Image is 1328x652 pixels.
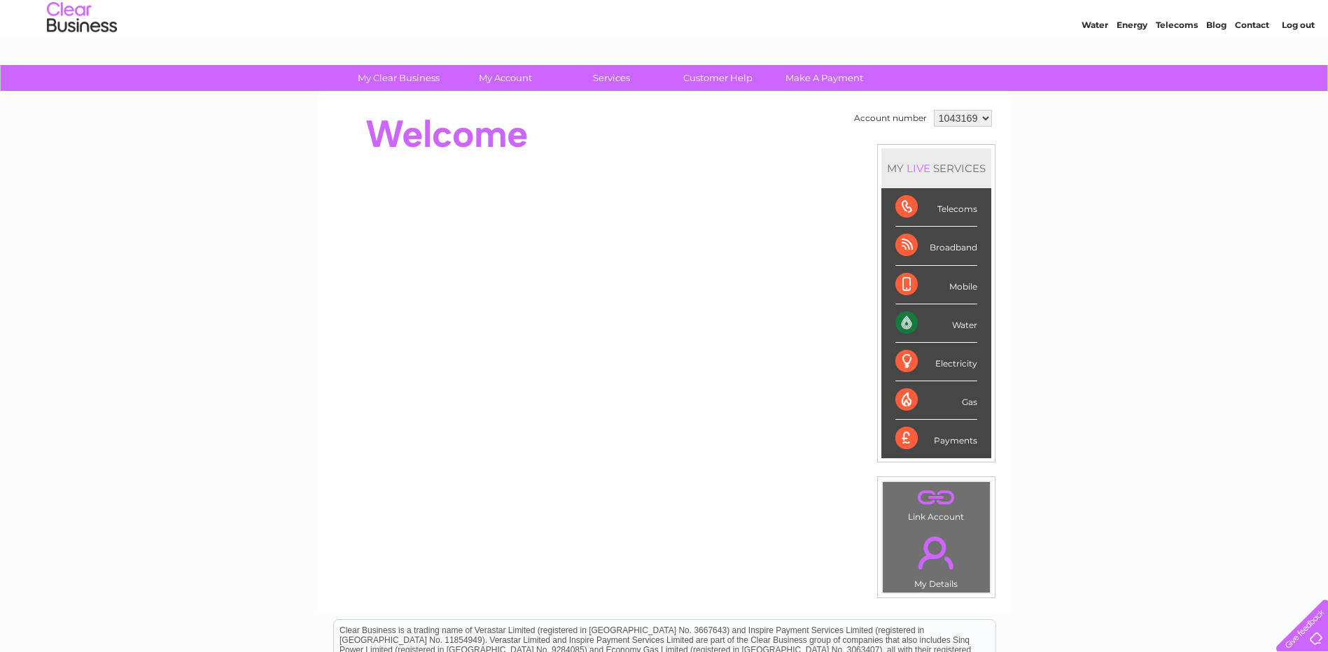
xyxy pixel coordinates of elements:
[1206,59,1226,70] a: Blog
[46,36,118,79] img: logo.png
[1235,59,1269,70] a: Contact
[554,65,669,91] a: Services
[895,343,977,381] div: Electricity
[886,528,986,577] a: .
[895,304,977,343] div: Water
[895,420,977,458] div: Payments
[447,65,563,91] a: My Account
[1117,59,1147,70] a: Energy
[886,486,986,510] a: .
[882,525,991,593] td: My Details
[895,266,977,304] div: Mobile
[904,162,933,175] div: LIVE
[1282,59,1315,70] a: Log out
[767,65,882,91] a: Make A Payment
[881,148,991,188] div: MY SERVICES
[660,65,776,91] a: Customer Help
[851,106,930,130] td: Account number
[895,188,977,227] div: Telecoms
[1064,7,1161,24] a: 0333 014 3131
[1082,59,1108,70] a: Water
[334,8,995,68] div: Clear Business is a trading name of Verastar Limited (registered in [GEOGRAPHIC_DATA] No. 3667643...
[895,227,977,265] div: Broadband
[1156,59,1198,70] a: Telecoms
[882,481,991,525] td: Link Account
[895,381,977,420] div: Gas
[341,65,456,91] a: My Clear Business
